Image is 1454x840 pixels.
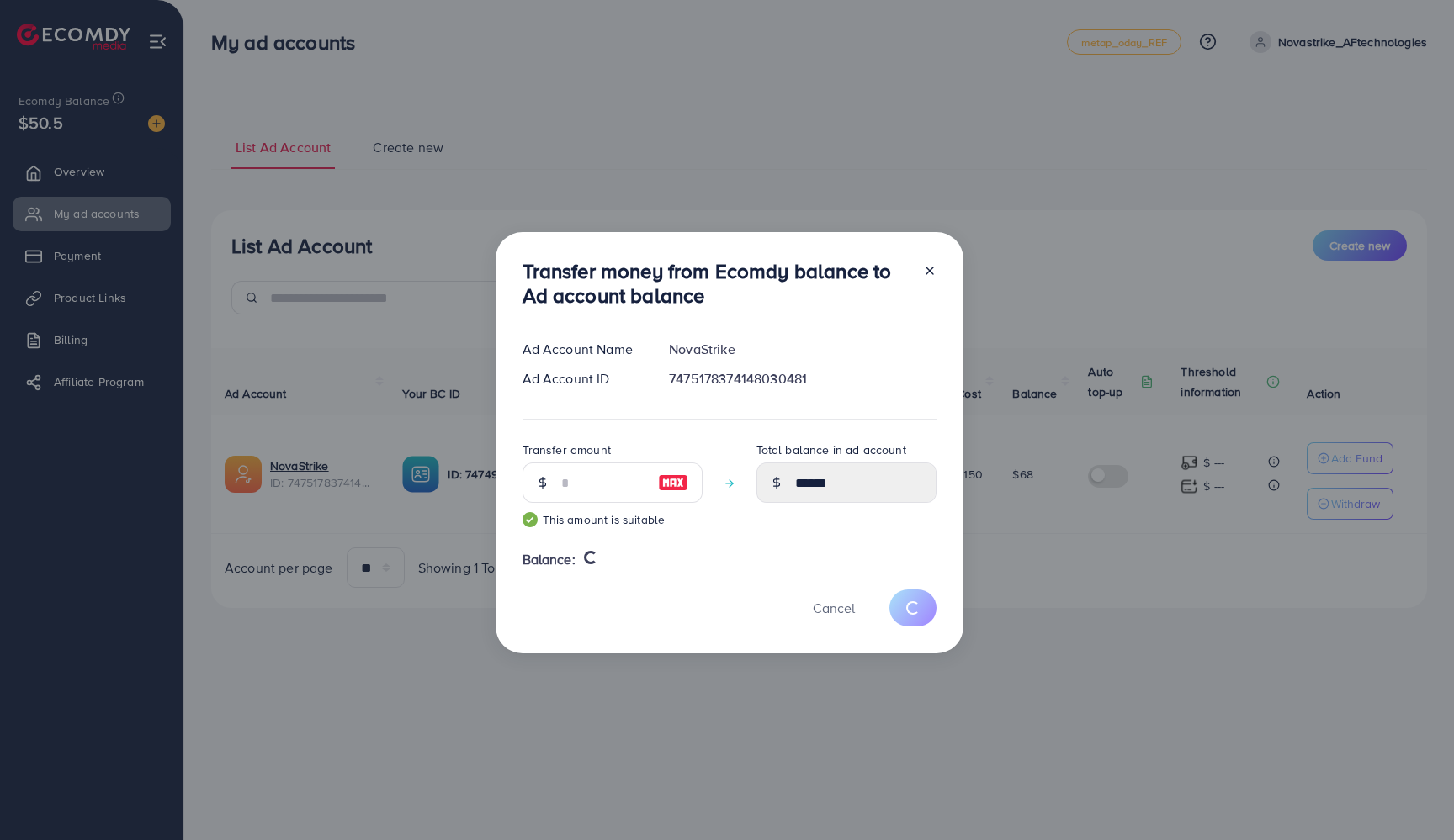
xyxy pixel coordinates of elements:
[1382,764,1441,827] iframe: Chat
[658,473,688,493] img: image
[509,369,656,388] div: Ad Account ID
[523,511,703,528] small: This amount is suitable
[655,340,949,359] div: NovaStrike
[523,550,576,569] span: Balance:
[509,340,656,359] div: Ad Account Name
[792,589,876,626] button: Cancel
[813,599,855,617] span: Cancel
[655,369,949,388] div: 7475178374148030481
[756,441,906,458] label: Total balance in ad account
[523,512,538,527] img: guide
[523,441,611,458] label: Transfer amount
[523,259,910,308] h3: Transfer money from Ecomdy balance to Ad account balance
